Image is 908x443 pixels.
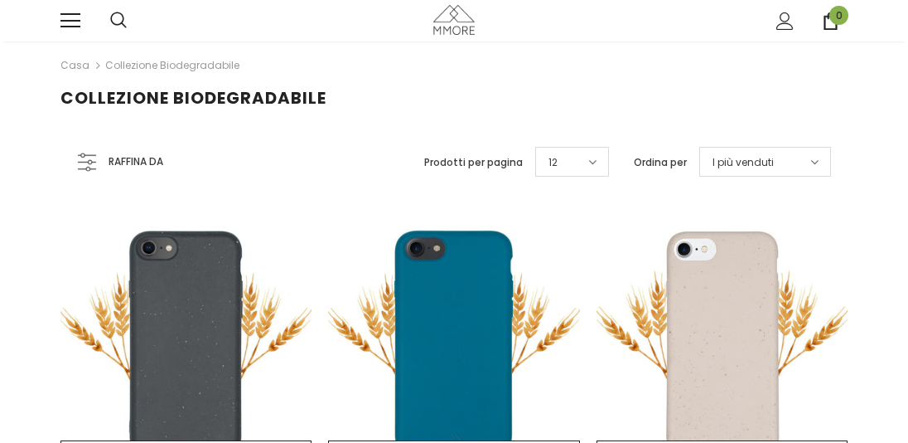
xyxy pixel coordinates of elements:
[822,12,839,30] a: 0
[829,6,848,25] span: 0
[634,154,687,171] label: Ordina per
[109,153,163,171] span: Raffina da
[548,154,558,171] span: 12
[105,58,239,72] a: Collezione biodegradabile
[424,154,523,171] label: Prodotti per pagina
[60,56,89,75] a: Casa
[60,86,326,110] span: Collezione biodegradabile
[433,5,475,34] img: Casi MMORE
[712,154,774,171] span: I più venduti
